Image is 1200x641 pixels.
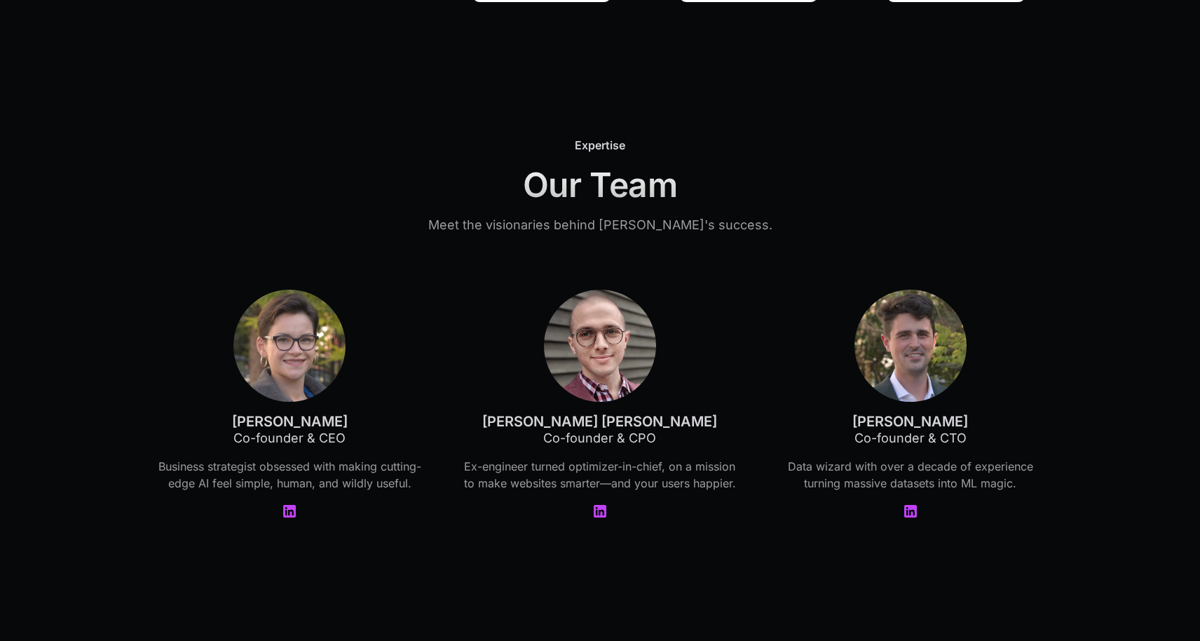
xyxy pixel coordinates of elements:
p: Ex-engineer turned optimizer-in-chief, on a mission to make websites smarter—and your users happier. [462,458,739,492]
img: Photo of ezbot co-founder Haydée Marino [233,290,346,402]
p: Business strategist obsessed with making cutting-edge AI feel simple, human, and wildly useful. [151,458,428,492]
div: [PERSON_NAME] [772,413,1049,430]
img: Photo of ezbot co-founder Griffin Cox [544,290,656,402]
img: Photo of ezbot co-founder James Nowell [854,290,967,402]
p: Meet the visionaries behind [PERSON_NAME]'s success. [331,217,869,234]
div: Co-founder & CEO [151,430,428,447]
p: Data wizard with over a decade of experience turning massive datasets into ML magic. [772,458,1049,492]
div: Co-founder & CTO [772,430,1049,447]
div: [PERSON_NAME] [151,413,428,430]
div: Co-founder & CPO [462,430,739,447]
div: Expertise [575,137,625,154]
h2: Our Team [331,165,869,205]
div: [PERSON_NAME] [PERSON_NAME] [462,413,739,430]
